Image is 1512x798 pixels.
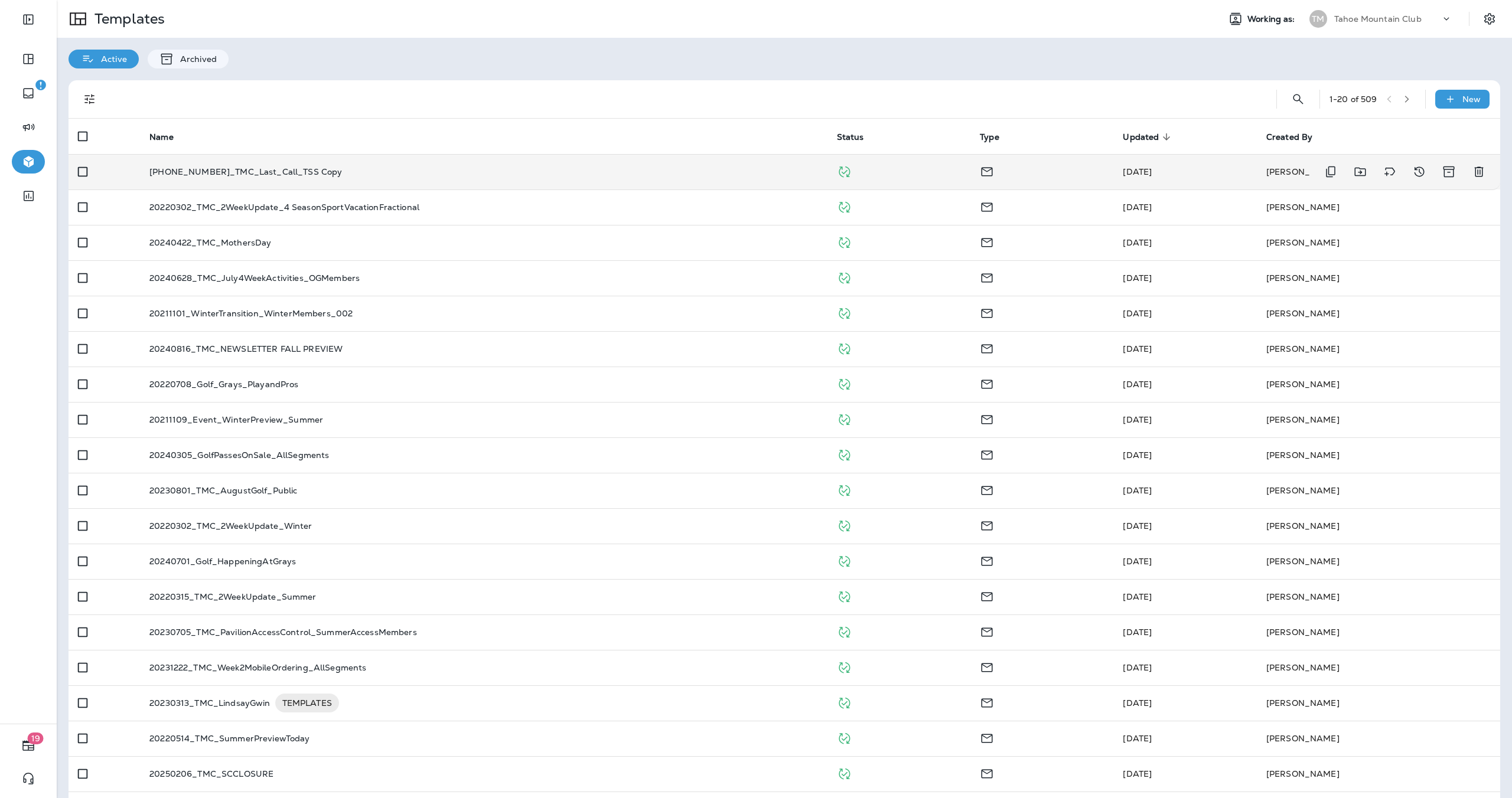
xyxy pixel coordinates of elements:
[12,8,45,31] button: Expand Sidebar
[1378,160,1402,184] button: Add tags
[837,165,852,176] span: Published
[149,202,419,212] p: 20220302_TMC_2WeekUpdate_4 SeasonSportVacationFractional
[980,132,1015,142] span: Type
[980,132,999,142] span: Type
[149,521,312,531] p: 20220302_TMC_2WeekUpdate_Winter
[980,767,994,778] span: Email
[1257,367,1500,402] td: [PERSON_NAME]
[1257,473,1500,508] td: [PERSON_NAME]
[1309,10,1327,28] div: TM
[149,769,273,779] p: 20250206_TMC_SCCLOSURE
[1123,344,1152,354] span: Johanna Bell
[980,626,994,636] span: Email
[1266,132,1328,142] span: Created By
[1462,94,1481,104] p: New
[1123,521,1152,531] span: [DATE]
[149,592,316,601] p: 20220315_TMC_2WeekUpdate_Summer
[1257,260,1500,296] td: [PERSON_NAME]
[837,413,852,424] span: Published
[1123,132,1174,142] span: Updated
[1319,160,1342,184] button: Duplicate
[1123,202,1152,212] span: [DATE]
[1257,544,1500,579] td: [PERSON_NAME]
[149,167,342,176] p: [PHONE_NUMBER]_TMC_Last_Call_TSS Copy
[980,201,994,211] span: Email
[1329,94,1377,104] div: 1 - 20 of 509
[837,449,852,459] span: Published
[980,307,994,318] span: Email
[149,557,296,566] p: 20240701_Golf_HappeningAtGrays
[1257,296,1500,331] td: [PERSON_NAME]
[1123,662,1152,673] span: Colin Lygren
[149,663,366,672] p: 20231222_TMC_Week2MobileOrdering_AllSegments
[980,519,994,530] span: Email
[1348,160,1372,184] button: Move to folder
[837,732,852,743] span: Published
[980,732,994,743] span: Email
[837,272,852,282] span: Published
[980,413,994,424] span: Email
[837,132,879,142] span: Status
[980,165,994,176] span: Email
[12,734,45,757] button: 19
[1257,614,1500,650] td: [PERSON_NAME]
[837,342,852,353] span: Published
[1123,414,1152,425] span: [DATE]
[1123,166,1152,177] span: Johanna Bell
[1334,14,1422,24] p: Tahoe Mountain Club
[1123,698,1152,708] span: Colin Lygren
[837,696,852,707] span: Published
[1257,756,1500,792] td: [PERSON_NAME]
[837,484,852,495] span: Published
[1286,87,1310,111] button: Search Templates
[90,10,165,28] p: Templates
[149,238,271,247] p: 20240422_TMC_MothersDay
[980,236,994,247] span: Email
[1257,225,1500,260] td: [PERSON_NAME]
[837,767,852,778] span: Published
[149,694,270,712] p: 20230313_TMC_LindsayGwin
[837,132,864,142] span: Status
[837,519,852,530] span: Published
[1257,154,1429,189] td: [PERSON_NAME]
[980,555,994,565] span: Email
[1257,579,1500,614] td: [PERSON_NAME]
[149,344,343,354] p: 20240816_TMC_NEWSLETTER FALL PREVIEW
[95,54,127,64] p: Active
[1257,508,1500,544] td: [PERSON_NAME]
[980,661,994,672] span: Email
[980,484,994,495] span: Email
[1123,556,1152,567] span: Colin Lygren
[1123,379,1152,390] span: [DATE]
[1257,331,1500,367] td: [PERSON_NAME]
[980,378,994,388] span: Email
[28,732,44,744] span: 19
[837,555,852,565] span: Published
[980,342,994,353] span: Email
[1123,308,1152,319] span: [DATE]
[275,694,339,712] div: TEMPLATES
[1407,160,1431,184] button: View Changelog
[1123,627,1152,637] span: [DATE]
[837,378,852,388] span: Published
[149,132,189,142] span: Name
[1257,402,1500,437] td: [PERSON_NAME]
[149,627,417,637] p: 20230705_TMC_PavilionAccessControl_SummerAccessMembers
[980,449,994,459] span: Email
[837,307,852,318] span: Published
[1247,14,1298,24] span: Working as:
[1266,132,1312,142] span: Created By
[149,486,297,495] p: 20230801_TMC_AugustGolf_Public
[149,380,298,389] p: 20220708_Golf_Grays_PlayandPros
[275,697,339,709] span: TEMPLATES
[1257,437,1500,473] td: [PERSON_NAME]
[1123,132,1159,142] span: Updated
[1123,591,1152,602] span: [DATE]
[837,590,852,601] span: Published
[149,415,323,424] p: 20211109_Event_WinterPreview_Summer
[1123,273,1152,283] span: Colin Lygren
[837,661,852,672] span: Published
[1257,721,1500,756] td: [PERSON_NAME]
[1257,189,1500,225] td: [PERSON_NAME]
[1437,160,1461,184] button: Archive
